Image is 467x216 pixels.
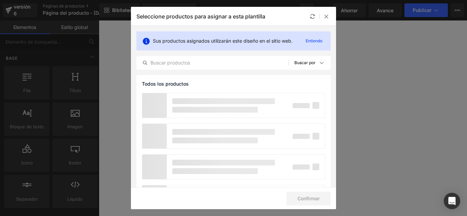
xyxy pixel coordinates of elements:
[286,192,331,205] button: Confirmar
[142,81,189,87] font: Todos los productos
[136,13,265,20] font: Seleccione productos para asignar a esta plantilla
[153,38,293,44] font: Sus productos asignados utilizarán este diseño en el sitio web.
[444,193,460,209] div: Abrir Intercom Messenger
[294,60,316,65] font: Buscar por
[137,59,289,67] input: Buscar productos
[297,196,320,201] font: Confirmar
